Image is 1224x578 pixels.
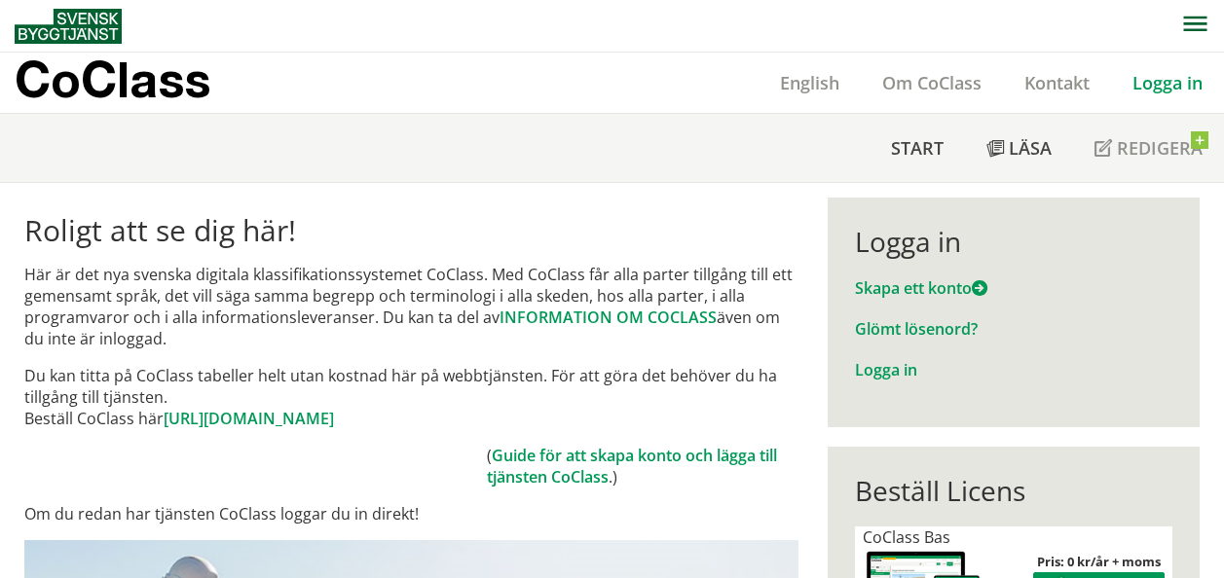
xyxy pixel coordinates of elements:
a: Start [870,114,965,182]
a: Logga in [855,359,917,380]
a: Kontakt [1003,71,1111,94]
a: Skapa ett konto [855,277,987,299]
span: CoClass Bas [863,526,950,548]
div: Beställ Licens [855,474,1172,507]
strong: Pris: 0 kr/år + moms [1037,553,1161,570]
a: CoClass [15,53,252,113]
img: Svensk Byggtjänst [15,9,122,44]
a: Om CoClass [861,71,1003,94]
td: ( .) [487,445,797,488]
p: Här är det nya svenska digitala klassifikationssystemet CoClass. Med CoClass får alla parter till... [24,264,798,349]
a: INFORMATION OM COCLASS [500,307,717,328]
span: Läsa [1009,136,1052,160]
span: Start [891,136,944,160]
a: Läsa [965,114,1073,182]
a: Guide för att skapa konto och lägga till tjänsten CoClass [487,445,777,488]
div: Logga in [855,225,1172,258]
h1: Roligt att se dig här! [24,213,798,248]
p: Om du redan har tjänsten CoClass loggar du in direkt! [24,503,798,524]
a: Logga in [1111,71,1224,94]
p: Du kan titta på CoClass tabeller helt utan kostnad här på webbtjänsten. För att göra det behöver ... [24,365,798,429]
a: Glömt lösenord? [855,318,978,340]
a: English [759,71,861,94]
p: CoClass [15,68,210,90]
a: [URL][DOMAIN_NAME] [164,408,334,429]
